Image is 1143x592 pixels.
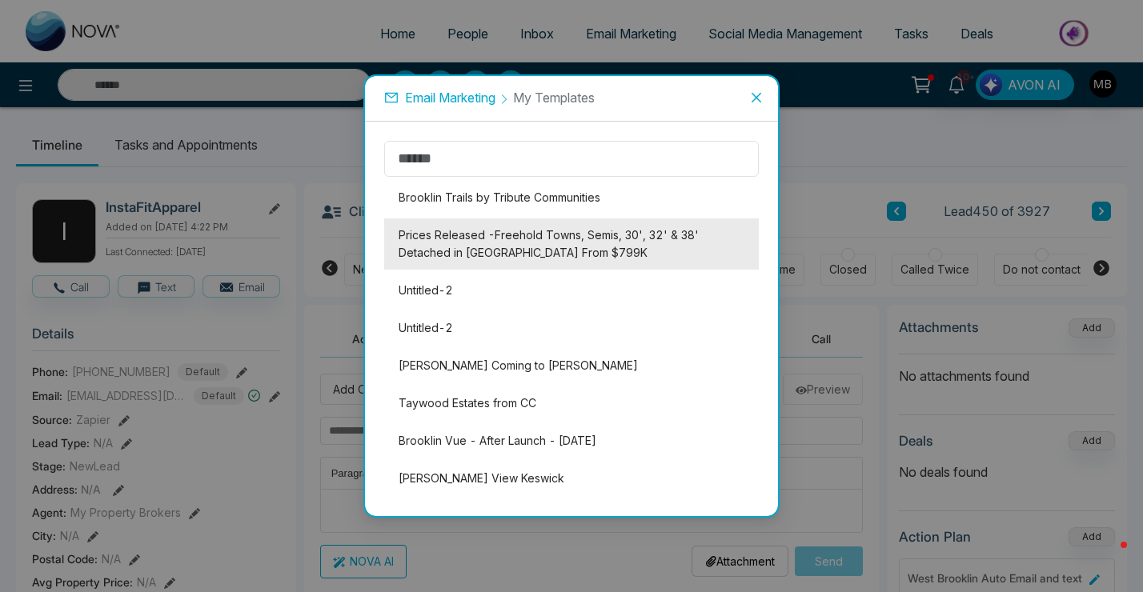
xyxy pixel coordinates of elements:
li: Prices Released -Freehold Towns, Semis, 30', 32' & 38' Detached in [GEOGRAPHIC_DATA] From $799K [384,218,759,270]
span: Email Marketing [405,90,495,106]
iframe: Intercom live chat [1089,538,1127,576]
span: My Templates [513,90,595,106]
li: Untitled-2 [384,311,759,345]
li: Brooklin Vue - After Launch - [DATE] [384,424,759,458]
span: close [750,91,763,104]
li: Untitled-2 [384,274,759,307]
li: [PERSON_NAME] View Keswick [384,462,759,495]
li: [PERSON_NAME] Coming to [PERSON_NAME] [384,349,759,382]
li: Taywood Estates from CC [384,386,759,420]
button: Close [735,76,778,119]
li: Brooklin Trails by Tribute Communities [384,181,759,214]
